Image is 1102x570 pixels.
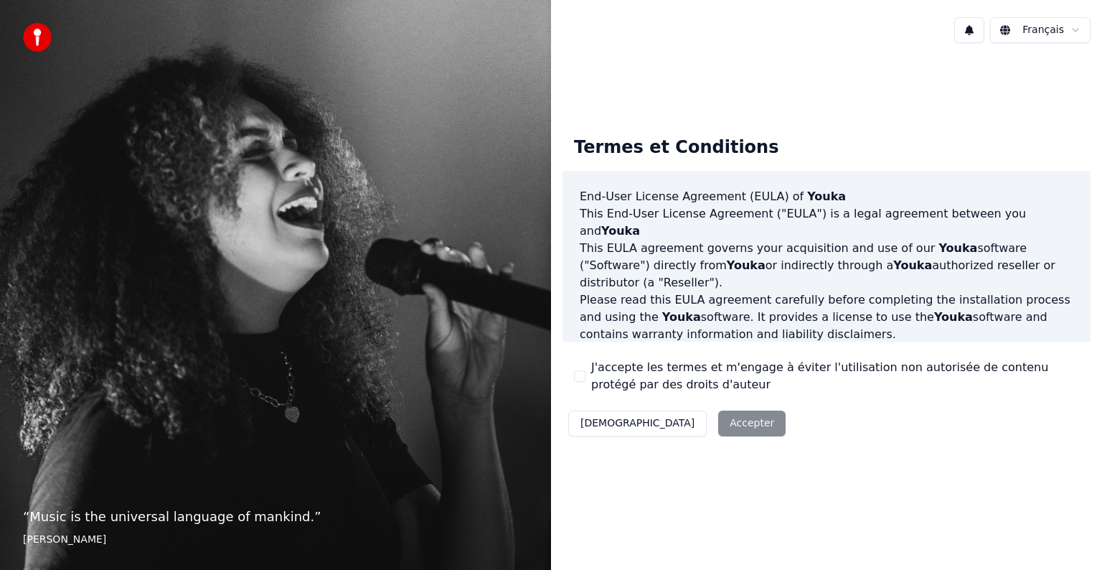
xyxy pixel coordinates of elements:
[580,240,1073,291] p: This EULA agreement governs your acquisition and use of our software ("Software") directly from o...
[580,188,1073,205] h3: End-User License Agreement (EULA) of
[23,23,52,52] img: youka
[562,125,790,171] div: Termes et Conditions
[568,411,707,436] button: [DEMOGRAPHIC_DATA]
[807,190,846,203] span: Youka
[727,258,766,272] span: Youka
[601,224,640,238] span: Youka
[23,533,528,547] footer: [PERSON_NAME]
[893,258,932,272] span: Youka
[938,241,977,255] span: Youka
[934,310,973,324] span: Youka
[591,359,1079,393] label: J'accepte les termes et m'engage à éviter l'utilisation non autorisée de contenu protégé par des ...
[580,205,1073,240] p: This End-User License Agreement ("EULA") is a legal agreement between you and
[662,310,701,324] span: Youka
[23,507,528,527] p: “ Music is the universal language of mankind. ”
[580,291,1073,343] p: Please read this EULA agreement carefully before completing the installation process and using th...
